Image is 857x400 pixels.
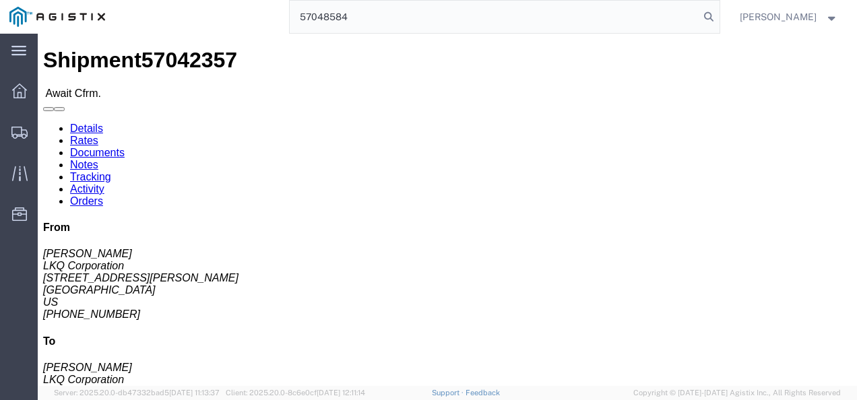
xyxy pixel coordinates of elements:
img: logo [9,7,105,27]
span: [DATE] 11:13:37 [169,389,220,397]
button: [PERSON_NAME] [739,9,839,25]
span: [DATE] 12:11:14 [317,389,365,397]
iframe: FS Legacy Container [38,34,857,386]
a: Support [432,389,466,397]
input: Search for shipment number, reference number [290,1,699,33]
span: Nathan Seeley [740,9,817,24]
span: Client: 2025.20.0-8c6e0cf [226,389,365,397]
a: Feedback [466,389,500,397]
span: Copyright © [DATE]-[DATE] Agistix Inc., All Rights Reserved [633,387,841,399]
span: Server: 2025.20.0-db47332bad5 [54,389,220,397]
